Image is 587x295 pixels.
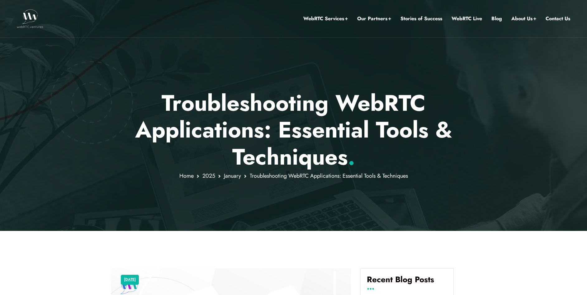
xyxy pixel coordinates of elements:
a: WebRTC Live [452,15,482,23]
a: Stories of Success [400,15,442,23]
span: Troubleshooting WebRTC Applications: Essential Tools & Techniques [250,172,408,180]
a: 2025 [202,172,215,180]
a: Our Partners [357,15,391,23]
p: Troubleshooting WebRTC Applications: Essential Tools & Techniques [111,90,476,170]
img: WebRTC.ventures [17,9,43,28]
a: [DATE] [124,276,136,284]
h4: Recent Blog Posts [367,275,447,289]
a: About Us [511,15,536,23]
span: . [348,141,355,173]
a: WebRTC Services [303,15,348,23]
a: Contact Us [546,15,570,23]
a: Blog [491,15,502,23]
a: January [224,172,241,180]
a: Home [179,172,194,180]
